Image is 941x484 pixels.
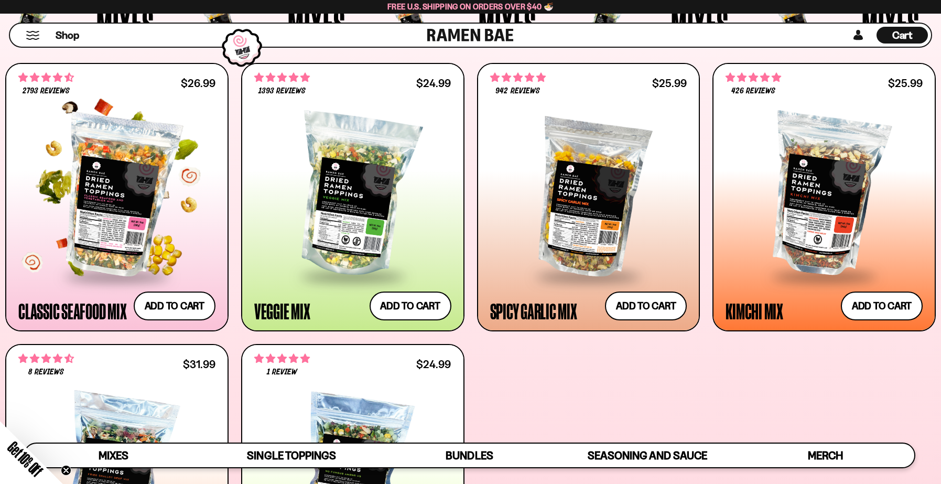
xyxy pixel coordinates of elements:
span: 426 reviews [731,87,775,95]
span: 1393 reviews [258,87,306,95]
div: $31.99 [183,359,215,369]
div: Kimchi Mix [726,302,783,320]
a: 4.75 stars 942 reviews $25.99 Spicy Garlic Mix Add to cart [477,63,700,331]
div: $25.99 [652,78,687,88]
span: 4.75 stars [490,71,546,84]
button: Close teaser [61,465,71,476]
span: Cart [892,29,913,41]
span: 2793 reviews [23,87,70,95]
span: 5.00 stars [254,352,310,365]
a: Cart [877,24,928,47]
span: Get 10% Off [5,438,46,479]
a: Seasoning and Sauce [558,444,736,467]
a: Single Toppings [202,444,380,467]
span: Free U.S. Shipping on Orders over $40 🍜 [387,2,554,12]
div: $26.99 [181,78,215,88]
button: Add to cart [370,292,451,320]
div: Veggie Mix [254,302,310,320]
button: Mobile Menu Trigger [26,31,40,40]
span: Mixes [99,449,128,462]
span: Single Toppings [247,449,336,462]
span: 942 reviews [495,87,539,95]
button: Add to cart [134,292,215,320]
a: 4.76 stars 1393 reviews $24.99 Veggie Mix Add to cart [241,63,464,331]
a: Merch [737,444,914,467]
span: Bundles [446,449,493,462]
span: 4.76 stars [254,71,310,84]
div: $24.99 [416,359,451,369]
span: 1 review [267,368,297,377]
a: 4.68 stars 2793 reviews $26.99 Classic Seafood Mix Add to cart [5,63,229,331]
div: $25.99 [888,78,923,88]
a: Shop [56,27,79,44]
span: 8 reviews [28,368,64,377]
a: Bundles [381,444,558,467]
div: Spicy Garlic Mix [490,302,577,320]
span: 4.68 stars [18,71,74,84]
span: Merch [808,449,843,462]
span: 4.62 stars [18,352,74,365]
span: Shop [56,28,79,42]
span: 4.76 stars [726,71,781,84]
a: 4.76 stars 426 reviews $25.99 Kimchi Mix Add to cart [712,63,936,331]
div: $24.99 [416,78,451,88]
button: Add to cart [605,292,687,320]
span: Seasoning and Sauce [588,449,707,462]
button: Add to cart [841,292,923,320]
a: Mixes [25,444,202,467]
div: Classic Seafood Mix [18,302,126,320]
